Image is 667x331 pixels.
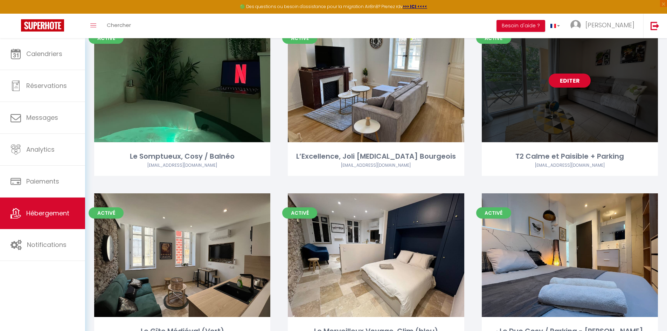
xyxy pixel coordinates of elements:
span: Hébergement [26,209,69,218]
span: [PERSON_NAME] [585,21,634,29]
span: Activé [476,33,511,44]
a: ... [PERSON_NAME] [565,14,643,38]
div: T2 Calme et Paisible + Parking [482,151,658,162]
span: Paiements [26,177,59,186]
span: Activé [282,207,317,219]
div: L’Excellence, Joli [MEDICAL_DATA] Bourgeois [288,151,464,162]
a: >>> ICI <<<< [403,4,427,9]
span: Messages [26,113,58,122]
span: Chercher [107,21,131,29]
span: Notifications [27,240,67,249]
button: Besoin d'aide ? [496,20,545,32]
span: Activé [89,207,124,219]
img: ... [570,20,581,30]
div: Airbnb [94,162,270,169]
span: Calendriers [26,49,62,58]
span: Analytics [26,145,55,154]
span: Activé [89,33,124,44]
img: Super Booking [21,19,64,32]
div: Airbnb [288,162,464,169]
div: Airbnb [482,162,658,169]
a: Chercher [102,14,136,38]
span: Activé [476,207,511,219]
span: Activé [282,33,317,44]
div: Le Somptueux, Cosy / Balnéo [94,151,270,162]
a: Editer [549,74,591,88]
span: Réservations [26,81,67,90]
img: logout [651,21,659,30]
